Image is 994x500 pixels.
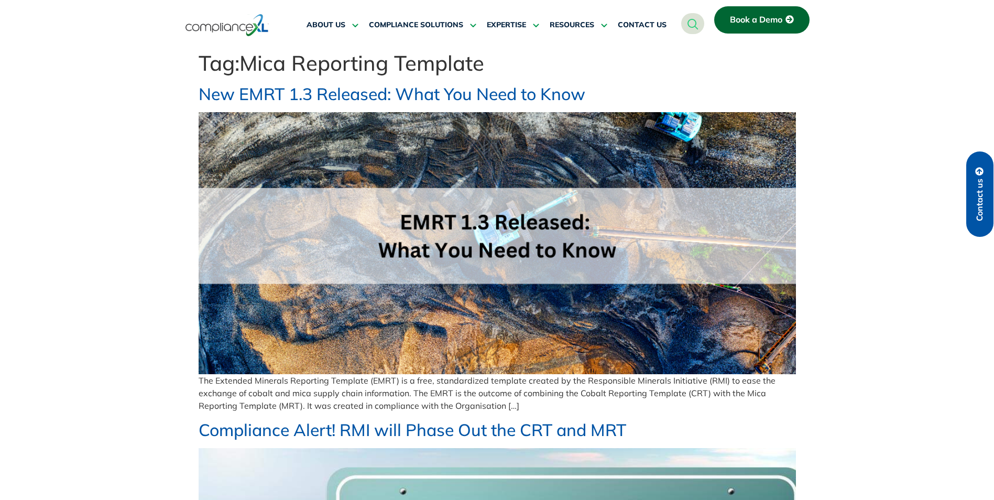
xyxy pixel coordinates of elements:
[199,83,585,104] a: New EMRT 1.3 Released: What You Need to Know
[199,419,626,440] a: Compliance Alert! RMI will Phase Out the CRT and MRT
[618,20,667,30] span: CONTACT US
[975,179,985,221] span: Contact us
[487,13,539,38] a: EXPERTISE
[307,13,358,38] a: ABOUT US
[307,20,345,30] span: ABOUT US
[966,151,993,237] a: Contact us
[730,15,782,25] span: Book a Demo
[199,50,796,75] h1: Tag:
[550,20,594,30] span: RESOURCES
[618,13,667,38] a: CONTACT US
[369,20,463,30] span: COMPLIANCE SOLUTIONS
[681,13,704,34] a: navsearch-button
[714,6,810,34] a: Book a Demo
[199,374,796,412] p: The Extended Minerals Reporting Template (EMRT) is a free, standardized template created by the R...
[550,13,607,38] a: RESOURCES
[369,13,476,38] a: COMPLIANCE SOLUTIONS
[185,13,269,37] img: logo-one.svg
[487,20,526,30] span: EXPERTISE
[239,50,484,76] span: Mica Reporting Template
